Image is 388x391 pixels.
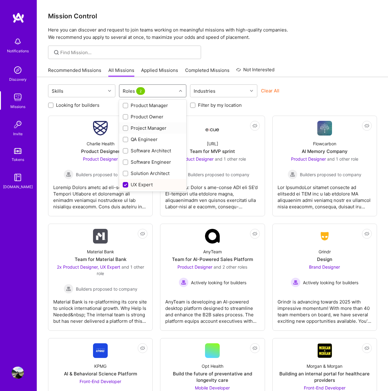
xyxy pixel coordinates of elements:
[64,284,73,294] img: Builders proposed to company
[123,170,183,177] div: Solution Architect
[53,294,147,324] div: Material Bank is re-platforming its core site to unlock international growth. Why Help Is Needed&...
[317,343,332,358] img: Company Logo
[75,256,126,263] div: Team for Material Bank
[76,171,137,178] span: Builders proposed to company
[303,279,358,286] span: Actively looking for builders
[7,48,29,54] div: Notifications
[93,343,108,358] img: Company Logo
[252,231,257,236] i: icon EyeClosed
[205,123,220,134] img: Company Logo
[12,171,24,184] img: guide book
[56,102,99,108] label: Looking for builders
[87,140,114,147] div: Charlie Health
[48,67,101,77] a: Recommended Missions
[140,346,145,351] i: icon EyeClosed
[123,136,183,143] div: QA Engineer
[9,76,27,83] div: Discovery
[302,148,348,155] div: AI Memory Company
[317,231,332,242] img: Company Logo
[313,140,336,147] div: Flowcarbon
[288,169,297,179] img: Builders proposed to company
[57,264,120,270] span: 2x Product Designer, UX Expert
[319,248,331,255] div: Grindr
[123,102,183,109] div: Product Manager
[250,89,253,92] i: icon Chevron
[123,181,183,188] div: UX Expert
[165,179,259,210] div: Loremipsu: Dolor s ame-conse ADI eli SE’d EI-tempori utla etdolore magna, aliquaenimadm ven quisn...
[179,277,188,287] img: Actively looking for builders
[304,385,345,390] span: Front-End Developer
[364,123,369,128] i: icon EyeClosed
[12,118,24,131] img: Invite
[123,114,183,120] div: Product Owner
[10,103,25,110] div: Missions
[108,89,111,92] i: icon Chevron
[50,87,65,95] div: Skills
[190,148,235,155] div: Team for MVP sprint
[195,385,230,390] span: Mobile Developer
[177,264,212,270] span: Product Designer
[64,169,73,179] img: Builders proposed to company
[203,248,222,255] div: AnyTeam
[261,88,279,94] button: Clear All
[94,363,106,369] div: KPMG
[191,279,246,286] span: Actively looking for builders
[108,67,134,77] a: All Missions
[278,294,372,324] div: Grindr is advancing towards 2025 with impressive momentum! With more than 40 team members on boar...
[14,148,21,154] img: tokens
[140,231,145,236] i: icon EyeClosed
[48,12,377,20] h3: Mission Control
[141,67,178,77] a: Applied Missions
[215,156,246,162] span: and 1 other role
[60,49,196,56] input: Find Mission...
[252,346,257,351] i: icon EyeClosed
[83,156,118,162] span: Product Designer
[53,179,147,210] div: Loremip Dolors ametc ad eli-se-doe Tempori Utlabore et doloremagn ali enimadm veniamqui nostrudex...
[214,264,247,270] span: and 2 other roles
[236,66,274,77] a: Not Interested
[12,91,24,103] img: teamwork
[123,125,183,131] div: Project Manager
[207,140,218,147] div: [URL]
[327,156,358,162] span: and 1 other role
[179,156,214,162] span: Product Designer
[48,26,377,41] p: Here you can discover and request to join teams working on meaningful missions with high-quality ...
[198,102,242,108] label: Filter by my location
[300,171,361,178] span: Builders proposed to company
[205,229,220,244] img: Company Logo
[121,87,148,95] div: Roles
[165,371,259,383] div: Build the future of preventative and longevity care
[252,123,257,128] i: icon EyeClosed
[93,229,108,244] img: Company Logo
[317,256,332,263] div: Design
[87,248,114,255] div: Material Bank
[93,121,108,136] img: Company Logo
[12,35,24,48] img: bell
[309,264,340,270] span: Brand Designer
[278,179,372,210] div: Lor IpsumdoLor sitamet consecte ad elitsedd ei TEM inc u lab etdolore MA aliquaenim admi veniamq ...
[123,147,183,154] div: Software Architect
[81,148,120,155] div: Product Designer
[179,89,182,92] i: icon Chevron
[202,363,223,369] div: Opt Health
[192,87,217,95] div: Industries
[185,67,229,77] a: Completed Missions
[317,121,332,136] img: Company Logo
[278,371,372,383] div: Building an internal portal for healthcare providers
[12,64,24,76] img: discovery
[291,277,300,287] img: Actively looking for builders
[188,171,249,178] span: Builders proposed to company
[12,156,24,163] div: Tokens
[291,156,326,162] span: Product Designer
[364,231,369,236] i: icon EyeClosed
[13,131,23,137] div: Invite
[12,367,24,379] img: User Avatar
[364,346,369,351] i: icon EyeClosed
[80,379,121,384] span: Front-End Developer
[307,363,342,369] div: Morgan & Morgan
[123,159,183,165] div: Software Engineer
[136,87,145,95] span: 2
[76,286,137,292] span: Builders proposed to company
[3,184,33,190] div: [DOMAIN_NAME]
[53,49,60,56] i: icon SearchGrey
